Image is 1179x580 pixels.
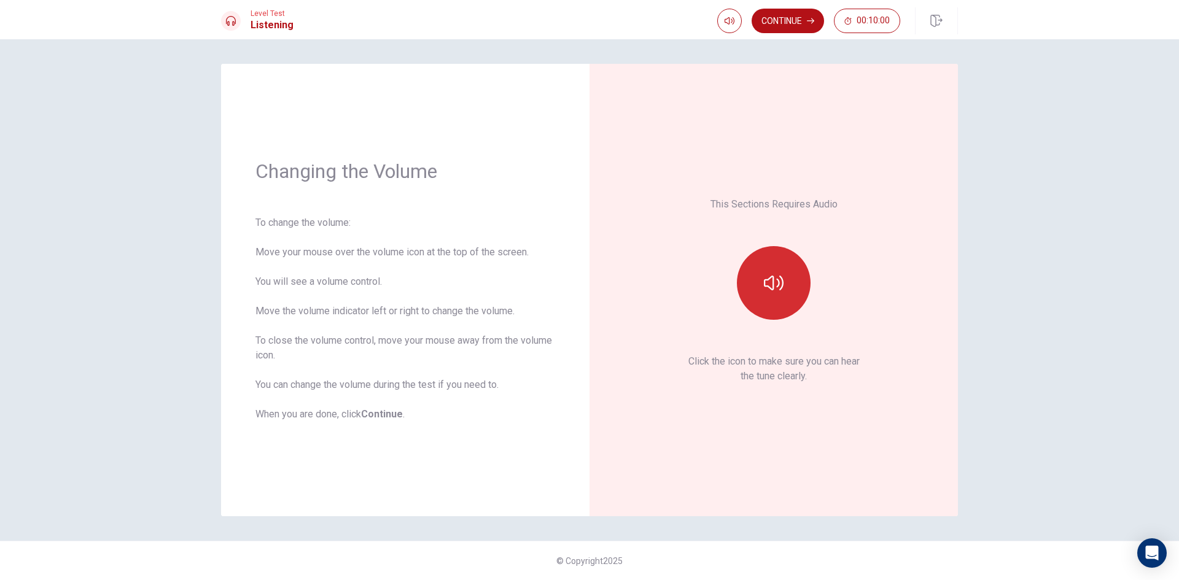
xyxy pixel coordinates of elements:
[688,354,860,384] p: Click the icon to make sure you can hear the tune clearly.
[556,556,623,566] span: © Copyright 2025
[251,9,294,18] span: Level Test
[710,197,838,212] p: This Sections Requires Audio
[834,9,900,33] button: 00:10:00
[361,408,403,420] b: Continue
[752,9,824,33] button: Continue
[857,16,890,26] span: 00:10:00
[251,18,294,33] h1: Listening
[255,159,555,184] h1: Changing the Volume
[255,215,555,422] div: To change the volume: Move your mouse over the volume icon at the top of the screen. You will see...
[1137,538,1167,568] div: Open Intercom Messenger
